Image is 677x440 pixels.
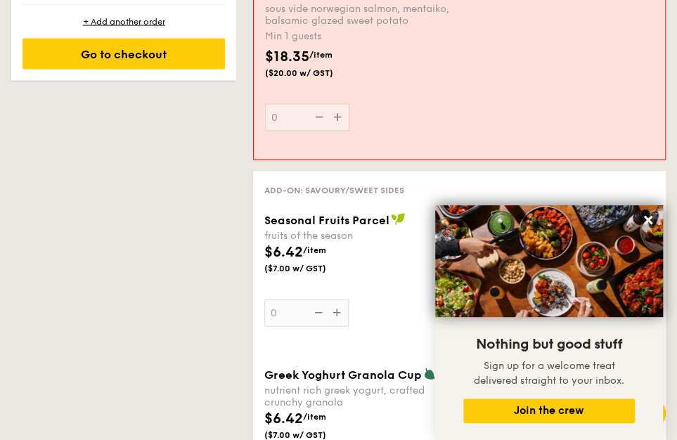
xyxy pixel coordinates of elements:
[265,48,309,65] span: $18.35
[22,16,225,27] div: + Add another order
[423,368,436,380] img: icon-vegetarian.fe4039eb.svg
[265,3,454,27] div: sous vide norwegian salmon, mentaiko, balsamic glazed sweet potato
[264,384,454,408] div: nutrient rich greek yogurt, crafted crunchy granola
[303,245,326,255] span: /item
[303,412,326,422] span: /item
[264,410,303,427] span: $6.42
[435,205,663,317] img: DSC07876-Edit02-Large.jpeg
[264,263,333,274] span: ($7.00 w/ GST)
[463,399,635,423] button: Join the crew
[391,213,405,226] img: icon-vegan.f8ff3823.svg
[265,30,454,44] div: Min 1 guests
[22,39,225,70] div: Go to checkout
[474,360,624,387] span: Sign up for a welcome treat delivered straight to your inbox.
[264,186,404,195] span: Add-on: Savoury/Sweet Sides
[264,244,303,261] span: $6.42
[309,50,333,60] span: /item
[264,214,389,227] span: Seasonal Fruits Parcel
[265,67,334,79] span: ($20.00 w/ GST)
[637,209,659,231] button: Close
[264,368,422,382] span: Greek Yoghurt Granola Cup
[264,230,454,242] div: fruits of the season
[476,336,622,353] span: Nothing but good stuff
